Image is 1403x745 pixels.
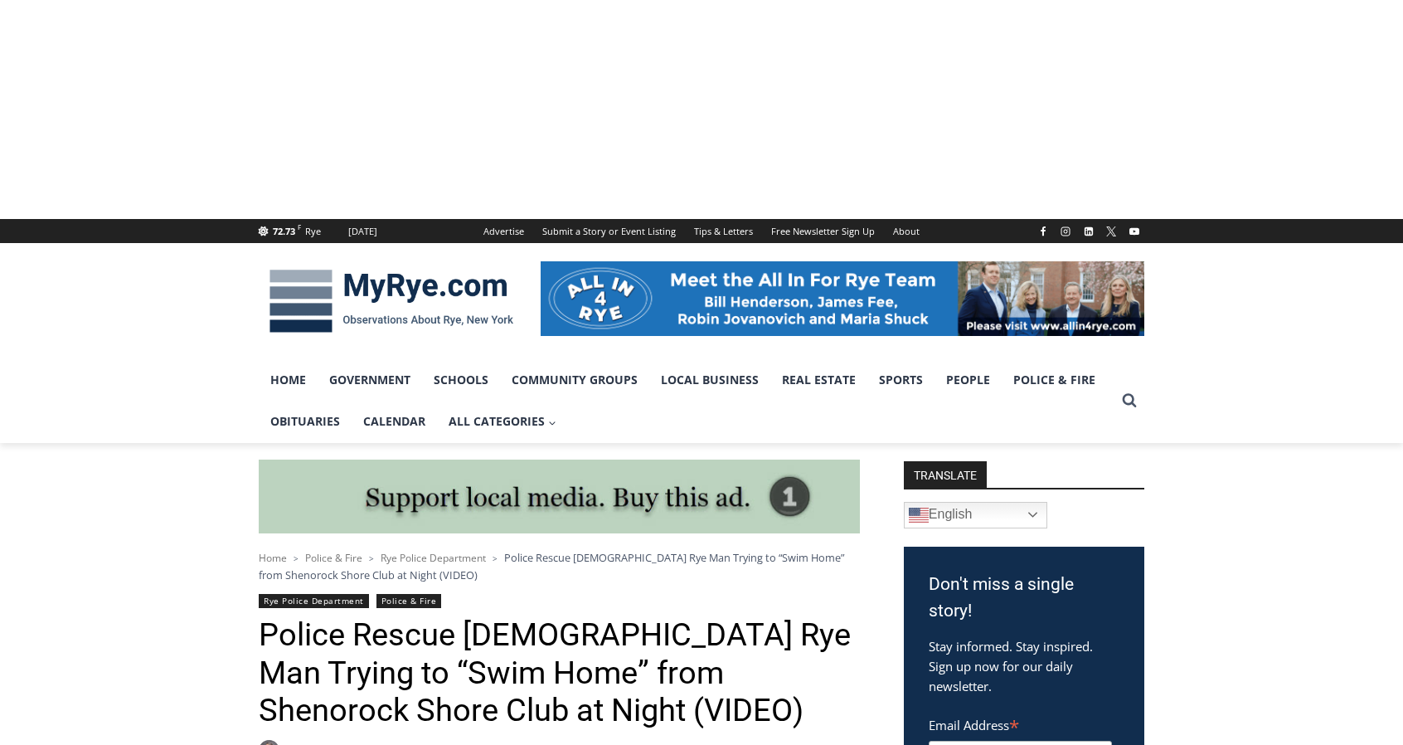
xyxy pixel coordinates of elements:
[685,219,762,243] a: Tips & Letters
[298,222,301,231] span: F
[259,258,524,344] img: MyRye.com
[305,224,321,239] div: Rye
[422,359,500,401] a: Schools
[1079,222,1099,241] a: Linkedin
[449,412,556,431] span: All Categories
[376,594,442,608] a: Police & Fire
[500,359,649,401] a: Community Groups
[1101,222,1121,241] a: X
[381,551,486,565] a: Rye Police Department
[649,359,770,401] a: Local Business
[533,219,685,243] a: Submit a Story or Event Listing
[259,359,318,401] a: Home
[294,553,299,564] span: >
[909,505,929,525] img: en
[348,224,377,239] div: [DATE]
[259,594,369,608] a: Rye Police Department
[884,219,929,243] a: About
[904,461,987,488] strong: TRANSLATE
[929,572,1119,624] h3: Don't miss a single story!
[259,551,287,565] a: Home
[1002,359,1107,401] a: Police & Fire
[929,708,1112,738] label: Email Address
[259,550,844,582] span: Police Rescue [DEMOGRAPHIC_DATA] Rye Man Trying to “Swim Home” from Shenorock Shore Club at Night...
[259,460,860,534] img: support local media, buy this ad
[273,225,295,237] span: 72.73
[259,359,1114,443] nav: Primary Navigation
[1056,222,1075,241] a: Instagram
[305,551,362,565] a: Police & Fire
[904,502,1047,528] a: English
[259,616,860,730] h1: Police Rescue [DEMOGRAPHIC_DATA] Rye Man Trying to “Swim Home” from Shenorock Shore Club at Night...
[1124,222,1144,241] a: YouTube
[867,359,935,401] a: Sports
[541,261,1144,336] img: All in for Rye
[474,219,929,243] nav: Secondary Navigation
[1114,386,1144,416] button: View Search Form
[259,401,352,442] a: Obituaries
[1033,222,1053,241] a: Facebook
[935,359,1002,401] a: People
[762,219,884,243] a: Free Newsletter Sign Up
[437,401,568,442] a: All Categories
[259,549,860,583] nav: Breadcrumbs
[369,553,374,564] span: >
[929,636,1119,696] p: Stay informed. Stay inspired. Sign up now for our daily newsletter.
[770,359,867,401] a: Real Estate
[474,219,533,243] a: Advertise
[318,359,422,401] a: Government
[493,553,498,564] span: >
[352,401,437,442] a: Calendar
